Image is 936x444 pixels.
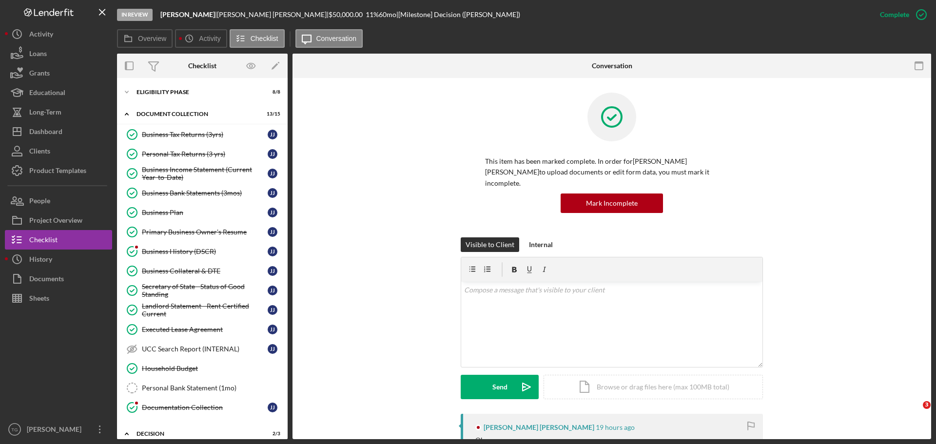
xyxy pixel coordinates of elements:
[217,11,329,19] div: [PERSON_NAME] [PERSON_NAME] |
[122,320,283,339] a: Executed Lease AgreementJJ
[268,325,277,334] div: J J
[29,122,62,144] div: Dashboard
[142,248,268,255] div: Business History (DSCR)
[329,11,366,19] div: $50,000.00
[142,365,282,372] div: Household Budget
[11,427,18,432] text: TG
[263,431,280,437] div: 2 / 3
[268,403,277,412] div: J J
[175,29,227,48] button: Activity
[492,375,507,399] div: Send
[5,269,112,289] a: Documents
[592,62,632,70] div: Conversation
[268,208,277,217] div: J J
[5,122,112,141] button: Dashboard
[24,420,88,442] div: [PERSON_NAME]
[117,29,173,48] button: Overview
[268,247,277,256] div: J J
[485,156,739,189] p: This item has been marked complete. In order for [PERSON_NAME] [PERSON_NAME] to upload documents ...
[5,289,112,308] a: Sheets
[263,111,280,117] div: 13 / 15
[142,267,268,275] div: Business Collateral & DTE
[586,193,638,213] div: Mark Incomplete
[142,228,268,236] div: Primary Business Owner's Resume
[29,211,82,232] div: Project Overview
[136,89,256,95] div: Eligibility Phase
[466,237,514,252] div: Visible to Client
[142,345,268,353] div: UCC Search Report (INTERNAL)
[5,191,112,211] button: People
[5,24,112,44] button: Activity
[29,141,50,163] div: Clients
[529,237,553,252] div: Internal
[142,166,268,181] div: Business Income Statement (Current Year-to-Date)
[138,35,166,42] label: Overview
[29,24,53,46] div: Activity
[29,269,64,291] div: Documents
[268,227,277,237] div: J J
[142,384,282,392] div: Personal Bank Statement (1mo)
[122,222,283,242] a: Primary Business Owner's ResumeJJ
[142,209,268,216] div: Business Plan
[5,102,112,122] button: Long-Term
[188,62,216,70] div: Checklist
[29,161,86,183] div: Product Templates
[122,398,283,417] a: Documentation CollectionJJ
[122,281,283,300] a: Secretary of State - Status of Good StandingJJ
[122,144,283,164] a: Personal Tax Returns (3 yrs)JJ
[396,11,520,19] div: | [Milestone] Decision ([PERSON_NAME])
[29,44,47,66] div: Loans
[524,237,558,252] button: Internal
[366,11,379,19] div: 11 %
[29,289,49,310] div: Sheets
[122,339,283,359] a: UCC Search Report (INTERNAL)JJ
[561,193,663,213] button: Mark Incomplete
[160,11,217,19] div: |
[5,63,112,83] a: Grants
[5,230,112,250] button: Checklist
[268,344,277,354] div: J J
[122,242,283,261] a: Business History (DSCR)JJ
[903,401,926,425] iframe: Intercom live chat
[122,261,283,281] a: Business Collateral & DTEJJ
[29,83,65,105] div: Educational
[142,283,268,298] div: Secretary of State - Status of Good Standing
[5,141,112,161] button: Clients
[268,188,277,198] div: J J
[122,300,283,320] a: Landlord Statement - Rent Certified CurrentJJ
[268,169,277,178] div: J J
[923,401,931,409] span: 3
[379,11,396,19] div: 60 mo
[117,9,153,21] div: In Review
[484,424,594,431] div: [PERSON_NAME] [PERSON_NAME]
[870,5,931,24] button: Complete
[263,89,280,95] div: 8 / 8
[29,230,58,252] div: Checklist
[5,44,112,63] a: Loans
[142,404,268,411] div: Documentation Collection
[29,102,61,124] div: Long-Term
[5,211,112,230] button: Project Overview
[122,378,283,398] a: Personal Bank Statement (1mo)
[122,125,283,144] a: Business Tax Returns (3yrs)JJ
[5,83,112,102] button: Educational
[136,431,256,437] div: Decision
[122,183,283,203] a: Business Bank Statements (3mos)JJ
[268,149,277,159] div: J J
[461,375,539,399] button: Send
[5,420,112,439] button: TG[PERSON_NAME]
[880,5,909,24] div: Complete
[5,161,112,180] button: Product Templates
[295,29,363,48] button: Conversation
[122,203,283,222] a: Business PlanJJ
[230,29,285,48] button: Checklist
